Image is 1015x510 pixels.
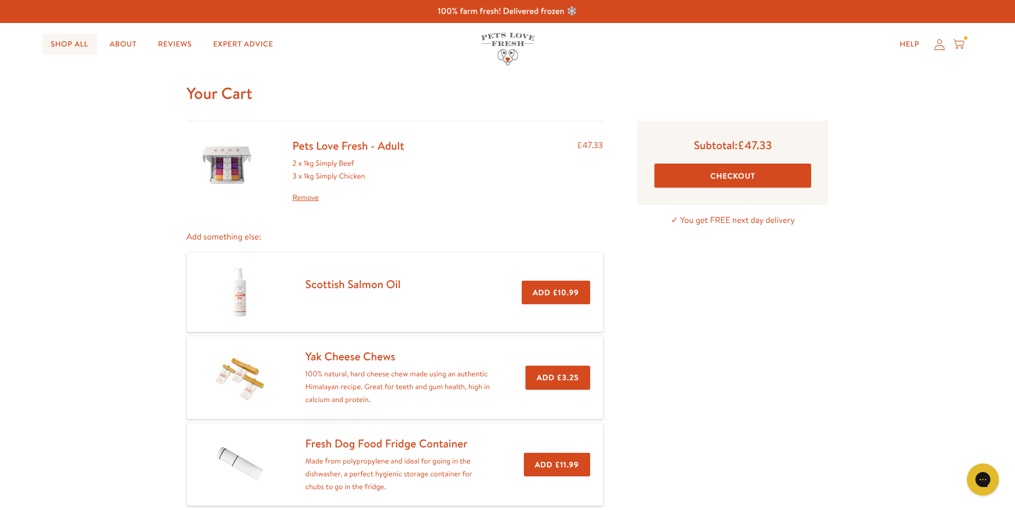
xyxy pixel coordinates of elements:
p: Made from polypropylene and ideal for going in the dishwasher, a perfect hygienic storage contain... [306,455,490,493]
a: Remove [293,191,405,204]
div: 2 x 1kg Simply Beef 3 x 1kg Simply Chicken [293,157,405,204]
p: ✓ You get FREE next day delivery [637,213,828,228]
a: Help [891,34,928,55]
a: Scottish Salmon Oil [306,276,401,292]
button: Add £10.99 [522,281,590,305]
h1: Your Cart [187,83,829,104]
a: Expert Advice [205,34,282,55]
a: About [101,34,145,55]
button: Add £11.99 [524,453,590,477]
a: Pets Love Fresh - Adult [293,138,405,153]
iframe: Gorgias live chat messenger [961,460,1004,499]
a: Fresh Dog Food Fridge Container [306,436,468,451]
a: Reviews [149,34,200,55]
img: Pets Love Fresh [481,33,535,65]
p: Add something else: [187,230,604,244]
div: £47.33 [577,138,604,204]
button: Add £3.25 [525,366,590,390]
p: Subtotal: [654,138,811,152]
span: £47.33 [738,137,772,153]
img: Fresh Dog Food Fridge Container [213,439,266,490]
img: Scottish Salmon Oil [213,266,266,319]
a: Yak Cheese Chews [306,349,395,364]
button: Checkout [654,164,811,188]
img: Yak Cheese Chews [213,351,266,404]
p: 100% natural, hard cheese chew made using an authentic Himalayan recipe. Great for teeth and gum ... [306,368,492,406]
a: Shop All [42,34,97,55]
